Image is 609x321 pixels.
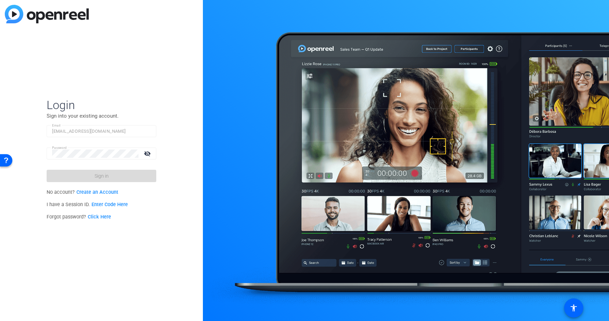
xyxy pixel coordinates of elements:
[52,146,67,150] mat-label: Password
[47,202,128,207] span: I have a Session ID.
[76,189,118,195] a: Create an Account
[5,5,89,23] img: blue-gradient.svg
[47,112,156,120] p: Sign into your existing account.
[570,304,578,312] mat-icon: accessibility
[140,148,156,158] mat-icon: visibility_off
[88,214,111,220] a: Click Here
[47,214,111,220] span: Forgot password?
[52,123,61,127] mat-label: Email
[52,127,151,135] input: Enter Email Address
[47,189,118,195] span: No account?
[47,98,156,112] span: Login
[92,202,128,207] a: Enter Code Here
